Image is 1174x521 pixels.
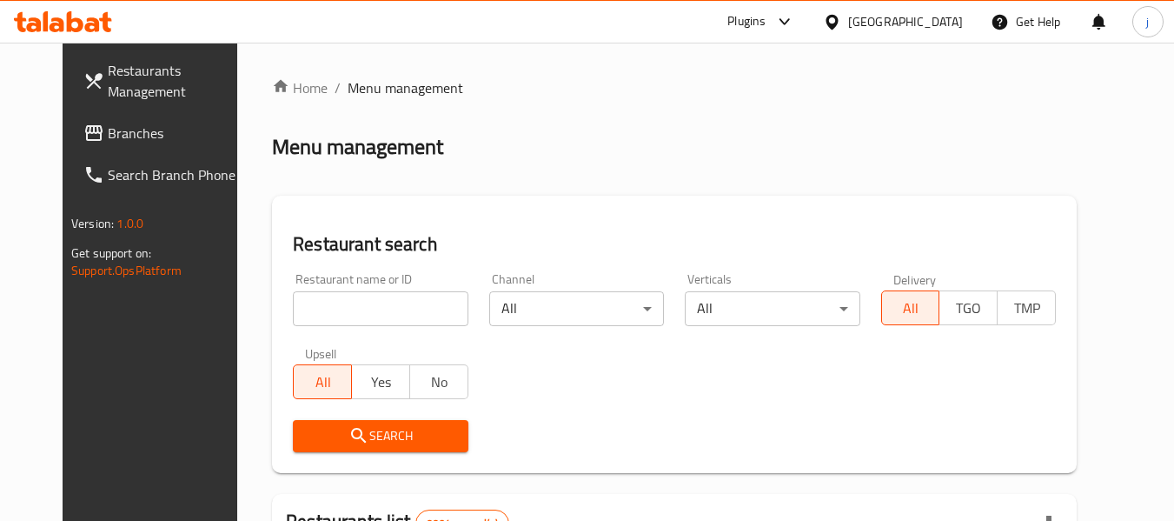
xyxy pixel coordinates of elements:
span: Search Branch Phone [108,164,245,185]
a: Support.OpsPlatform [71,259,182,282]
span: Branches [108,123,245,144]
button: All [293,364,352,399]
button: No [409,364,468,399]
a: Home [272,77,328,98]
label: Delivery [893,273,937,285]
div: All [685,291,859,326]
span: 1.0.0 [116,212,143,235]
nav: breadcrumb [272,77,1077,98]
h2: Menu management [272,133,443,161]
div: Plugins [727,11,766,32]
button: Search [293,420,468,452]
span: TGO [946,296,991,321]
li: / [335,77,341,98]
label: Upsell [305,347,337,359]
span: TMP [1005,296,1049,321]
button: TGO [939,291,998,325]
button: All [881,291,940,325]
span: All [889,296,933,321]
button: Yes [351,364,410,399]
a: Restaurants Management [70,50,259,112]
a: Search Branch Phone [70,154,259,196]
span: j [1146,12,1149,31]
div: All [489,291,664,326]
span: Yes [359,370,403,395]
div: [GEOGRAPHIC_DATA] [848,12,963,31]
span: Menu management [348,77,463,98]
a: Branches [70,112,259,154]
input: Search for restaurant name or ID.. [293,291,468,326]
span: Get support on: [71,242,151,264]
span: Version: [71,212,114,235]
button: TMP [997,291,1056,325]
span: Restaurants Management [108,60,245,102]
span: No [417,370,461,395]
span: Search [307,425,454,447]
span: All [301,370,345,395]
h2: Restaurant search [293,231,1056,257]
